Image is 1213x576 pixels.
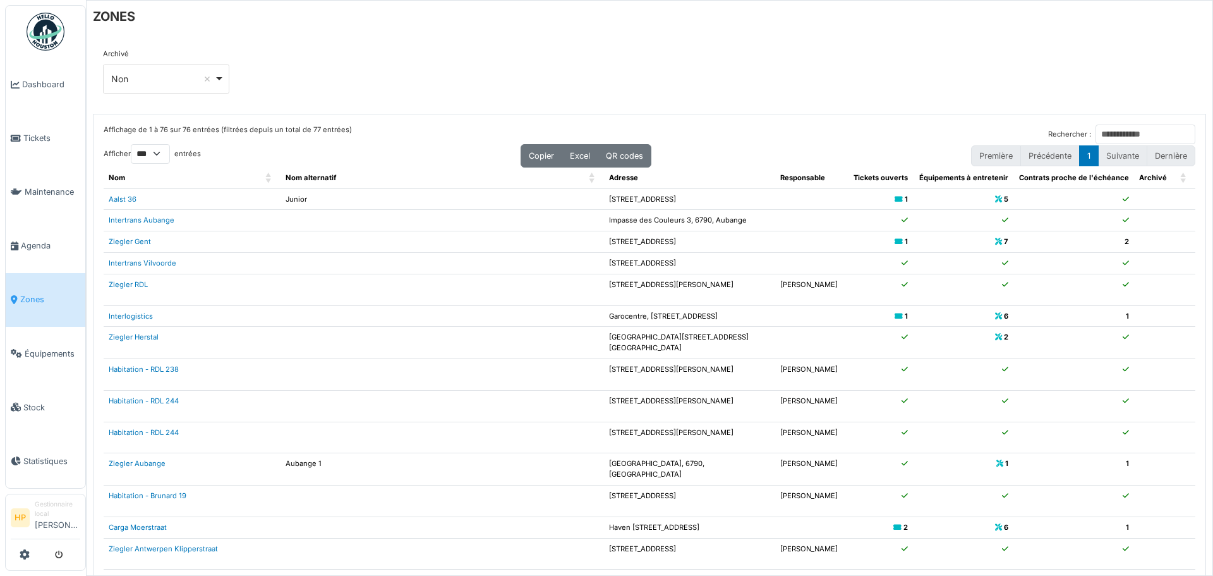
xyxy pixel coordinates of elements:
a: Ziegler RDL [109,280,148,289]
span: Copier [529,151,554,161]
div: Gestionnaire local [35,499,80,519]
b: 1 [1005,459,1008,468]
div: Non [111,72,214,85]
span: Nom: Activate to sort [265,168,273,188]
select: Afficherentrées [131,144,170,164]
button: Excel [562,144,598,168]
a: Maintenance [6,165,85,219]
a: Tickets [6,111,85,165]
b: 1 [905,312,908,321]
td: [GEOGRAPHIC_DATA][STREET_ADDRESS][GEOGRAPHIC_DATA] [604,327,775,359]
button: Copier [521,144,562,168]
span: Agenda [21,240,80,252]
button: QR codes [598,144,651,168]
p: [PERSON_NAME] [780,364,843,375]
p: [PERSON_NAME] [780,279,843,290]
button: Remove item: 'false' [201,73,214,85]
td: [STREET_ADDRESS] [604,188,775,210]
b: 5 [1004,195,1008,204]
a: Intertrans Vilvoorde [109,259,176,267]
a: Ziegler Aubange [109,459,166,468]
b: 1 [905,237,908,246]
span: Nom alternatif [286,173,336,182]
td: [STREET_ADDRESS][PERSON_NAME] [604,422,775,453]
span: Nom alternatif: Activate to sort [589,168,596,188]
a: Carga Moerstraat [109,523,167,532]
b: 7 [1004,237,1008,246]
span: Maintenance [25,186,80,198]
p: [PERSON_NAME] [780,491,843,501]
b: 6 [1004,312,1008,321]
span: Archivé [1139,173,1167,182]
a: Zones [6,273,85,327]
td: [STREET_ADDRESS][PERSON_NAME] [604,274,775,305]
td: [STREET_ADDRESS] [604,252,775,274]
a: Habitation - Brunard 19 [109,491,186,500]
p: [PERSON_NAME] [780,396,843,407]
div: Affichage de 1 à 76 sur 76 entrées (filtrées depuis un total de 77 entrées) [104,125,352,144]
td: [GEOGRAPHIC_DATA], 6790, [GEOGRAPHIC_DATA] [604,453,775,486]
li: HP [11,508,30,527]
span: Excel [570,151,590,161]
a: Habitation - RDL 244 [109,428,179,437]
span: Archivé: Activate to sort [1180,168,1188,188]
td: Aubange 1 [281,453,604,486]
p: [PERSON_NAME] [780,427,843,438]
b: 6 [1004,523,1008,532]
td: [STREET_ADDRESS] [604,538,775,570]
p: [PERSON_NAME] [780,458,843,469]
td: Haven [STREET_ADDRESS] [604,517,775,538]
a: Dashboard [6,58,85,111]
span: Dashboard [22,78,80,90]
td: [STREET_ADDRESS] [604,485,775,517]
a: Habitation - RDL 238 [109,365,179,374]
a: Aalst 36 [109,195,136,204]
span: Nom [109,173,125,182]
label: Rechercher : [1048,129,1091,140]
p: [PERSON_NAME] [780,544,843,555]
label: Archivé [103,49,129,59]
b: 2 [1125,237,1129,246]
span: Tickets [23,132,80,144]
a: HP Gestionnaire local[PERSON_NAME] [11,499,80,539]
span: Équipements [25,348,80,360]
span: Statistiques [23,455,80,467]
span: Équipements à entretenir [919,173,1008,182]
span: Contrats proche de l'échéance [1019,173,1129,182]
a: Agenda [6,219,85,273]
b: 1 [905,195,908,204]
b: 1 [1126,312,1129,321]
img: Badge_color-CXgf-gQk.svg [27,13,64,51]
button: 1 [1079,145,1099,166]
a: Stock [6,381,85,434]
span: Adresse [609,173,638,182]
td: Impasse des Couleurs 3, 6790, Aubange [604,210,775,231]
td: [STREET_ADDRESS][PERSON_NAME] [604,390,775,422]
h6: ZONES [93,9,135,24]
td: [STREET_ADDRESS] [604,231,775,253]
li: [PERSON_NAME] [35,499,80,536]
nav: pagination [971,145,1195,166]
label: Afficher entrées [104,144,201,164]
b: 2 [903,523,908,532]
span: Tickets ouverts [854,173,908,182]
b: 1 [1126,523,1129,532]
a: Ziegler Gent [109,237,151,246]
span: QR codes [606,151,643,161]
a: Ziegler Herstal [109,333,159,341]
b: 2 [1004,333,1008,341]
a: Équipements [6,327,85,381]
span: Zones [20,293,80,305]
span: Responsable [780,173,825,182]
a: Habitation - RDL 244 [109,396,179,405]
a: Intertrans Aubange [109,216,174,224]
b: 1 [1126,459,1129,468]
td: [STREET_ADDRESS][PERSON_NAME] [604,358,775,390]
a: Statistiques [6,434,85,488]
a: Ziegler Antwerpen Klipperstraat [109,544,218,553]
td: Junior [281,188,604,210]
td: Garocentre, [STREET_ADDRESS] [604,305,775,327]
span: Stock [23,401,80,414]
a: Interlogistics [109,312,153,321]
